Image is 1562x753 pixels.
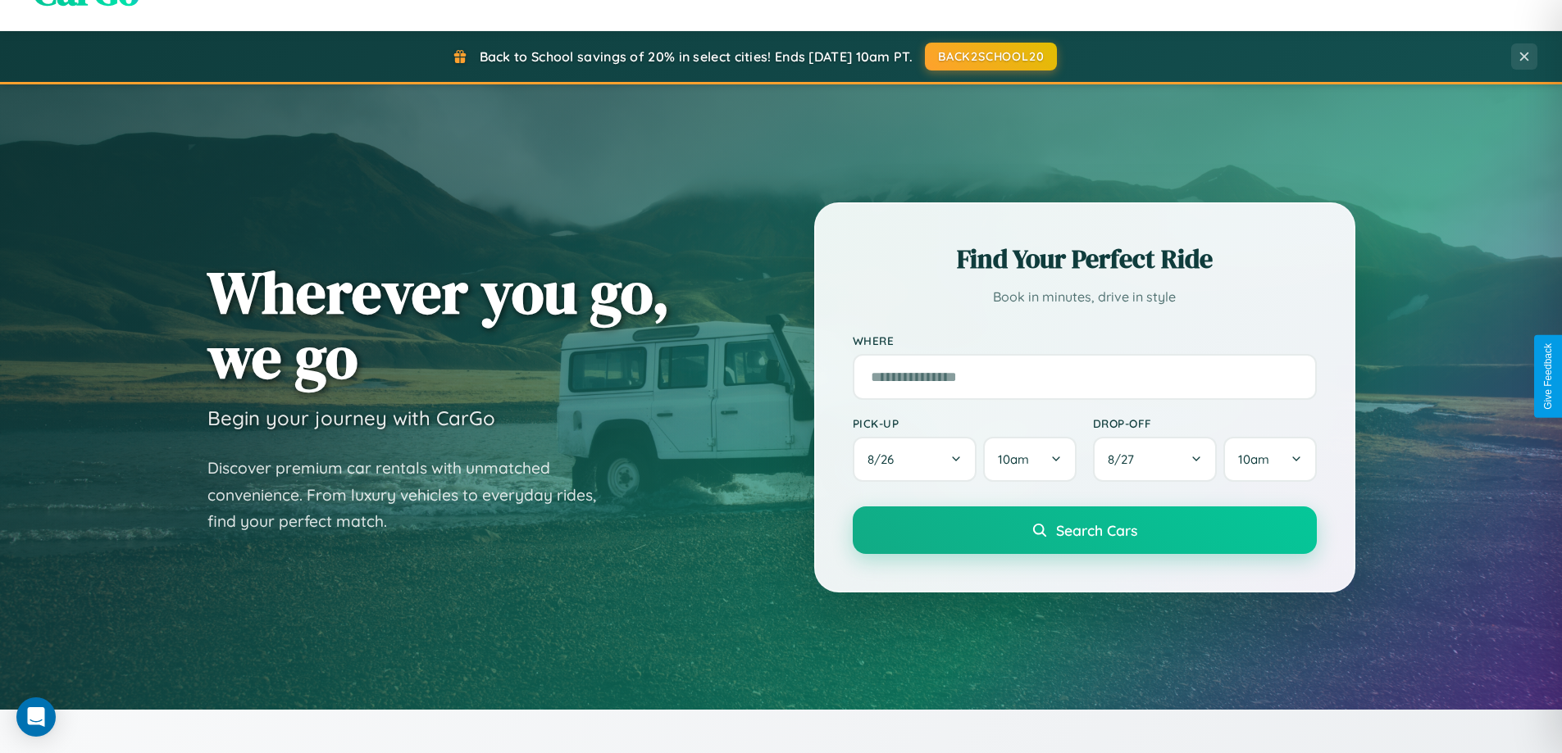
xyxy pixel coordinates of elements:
label: Drop-off [1093,416,1317,430]
label: Where [853,333,1317,347]
span: Search Cars [1056,521,1137,539]
button: BACK2SCHOOL20 [925,43,1057,70]
h3: Begin your journey with CarGo [207,406,495,430]
p: Discover premium car rentals with unmatched convenience. From luxury vehicles to everyday rides, ... [207,455,617,535]
div: Give Feedback [1542,343,1554,410]
h1: Wherever you go, we go [207,260,670,389]
button: Search Cars [853,506,1317,554]
div: Open Intercom Messenger [16,697,56,737]
p: Book in minutes, drive in style [853,285,1317,309]
button: 8/27 [1093,437,1218,482]
span: 10am [998,451,1029,467]
span: 8 / 26 [868,451,902,467]
h2: Find Your Perfect Ride [853,241,1317,277]
span: 10am [1238,451,1269,467]
span: Back to School savings of 20% in select cities! Ends [DATE] 10am PT. [480,48,913,65]
span: 8 / 27 [1108,451,1142,467]
button: 10am [983,437,1076,482]
button: 10am [1223,437,1316,482]
button: 8/26 [853,437,977,482]
label: Pick-up [853,416,1077,430]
